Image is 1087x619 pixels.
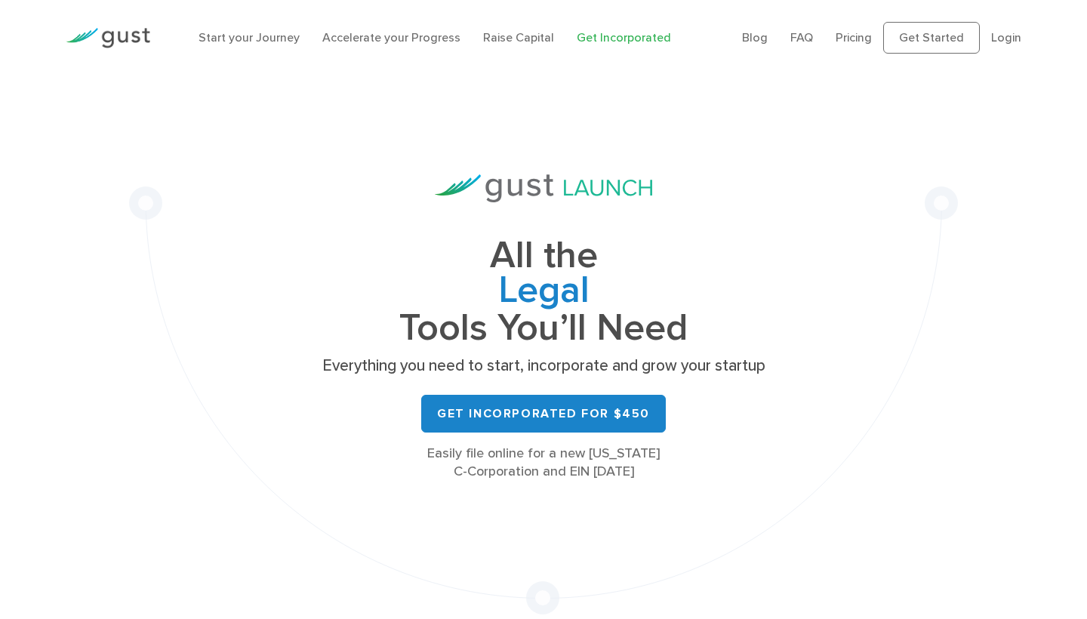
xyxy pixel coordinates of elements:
a: Get Started [883,22,980,54]
p: Everything you need to start, incorporate and grow your startup [317,356,770,377]
a: Pricing [836,30,872,45]
a: Start your Journey [199,30,300,45]
h1: All the Tools You’ll Need [317,239,770,345]
a: FAQ [790,30,813,45]
a: Get Incorporated [577,30,671,45]
span: Legal [317,273,770,311]
a: Get Incorporated for $450 [421,395,666,433]
a: Raise Capital [483,30,554,45]
a: Blog [742,30,768,45]
a: Login [991,30,1021,45]
a: Accelerate your Progress [322,30,460,45]
div: Easily file online for a new [US_STATE] C-Corporation and EIN [DATE] [317,445,770,481]
img: Gust Logo [66,28,150,48]
img: Gust Launch Logo [435,174,652,202]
